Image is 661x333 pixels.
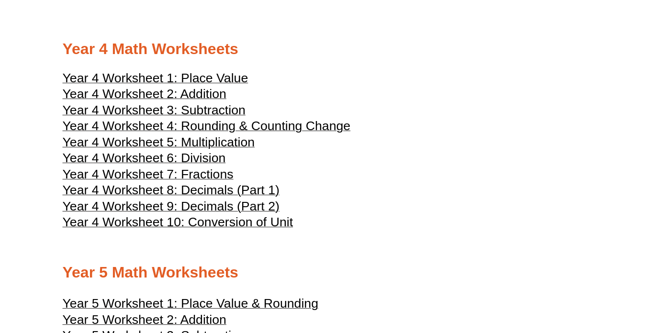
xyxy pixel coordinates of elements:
[63,103,246,117] span: Year 4 Worksheet 3: Subtraction
[63,219,293,229] a: Year 4 Worksheet 10: Conversion of Unit
[63,151,226,165] span: Year 4 Worksheet 6: Division
[63,300,318,310] a: Year 5 Worksheet 1: Place Value & Rounding
[63,39,599,59] h2: Year 4 Math Worksheets
[63,139,255,149] a: Year 4 Worksheet 5: Multiplication
[63,91,226,100] a: Year 4 Worksheet 2: Addition
[63,203,280,213] a: Year 4 Worksheet 9: Decimals (Part 2)
[63,75,248,85] a: Year 4 Worksheet 1: Place Value
[63,87,226,101] span: Year 4 Worksheet 2: Addition
[63,123,351,133] a: Year 4 Worksheet 4: Rounding & Counting Change
[497,225,661,333] iframe: Chat Widget
[63,155,226,165] a: Year 4 Worksheet 6: Division
[63,119,351,133] span: Year 4 Worksheet 4: Rounding & Counting Change
[63,171,234,181] a: Year 4 Worksheet 7: Fractions
[63,296,318,311] span: Year 5 Worksheet 1: Place Value & Rounding
[63,107,246,117] a: Year 4 Worksheet 3: Subtraction
[63,263,599,283] h2: Year 5 Math Worksheets
[63,199,280,213] span: Year 4 Worksheet 9: Decimals (Part 2)
[63,317,226,326] a: Year 5 Worksheet 2: Addition
[63,312,226,327] span: Year 5 Worksheet 2: Addition
[63,183,280,197] span: Year 4 Worksheet 8: Decimals (Part 1)
[63,187,280,197] a: Year 4 Worksheet 8: Decimals (Part 1)
[63,135,255,149] span: Year 4 Worksheet 5: Multiplication
[63,167,234,181] span: Year 4 Worksheet 7: Fractions
[63,71,248,85] span: Year 4 Worksheet 1: Place Value
[63,215,293,229] span: Year 4 Worksheet 10: Conversion of Unit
